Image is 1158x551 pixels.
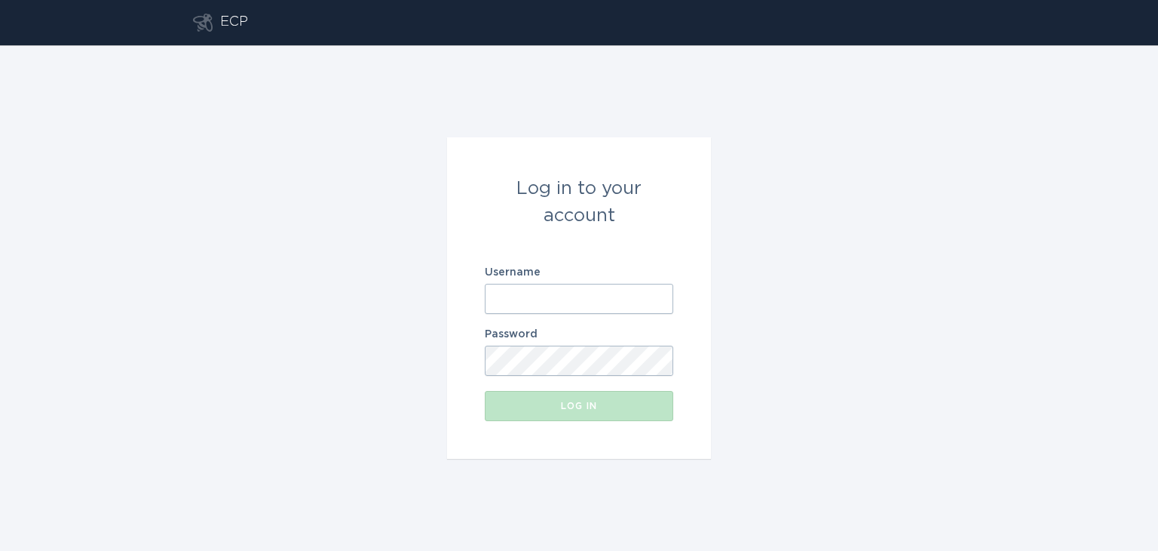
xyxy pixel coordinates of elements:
[485,175,673,229] div: Log in to your account
[485,391,673,421] button: Log in
[492,402,666,411] div: Log in
[485,329,673,340] label: Password
[193,14,213,32] button: Go to dashboard
[485,267,673,278] label: Username
[220,14,248,32] div: ECP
